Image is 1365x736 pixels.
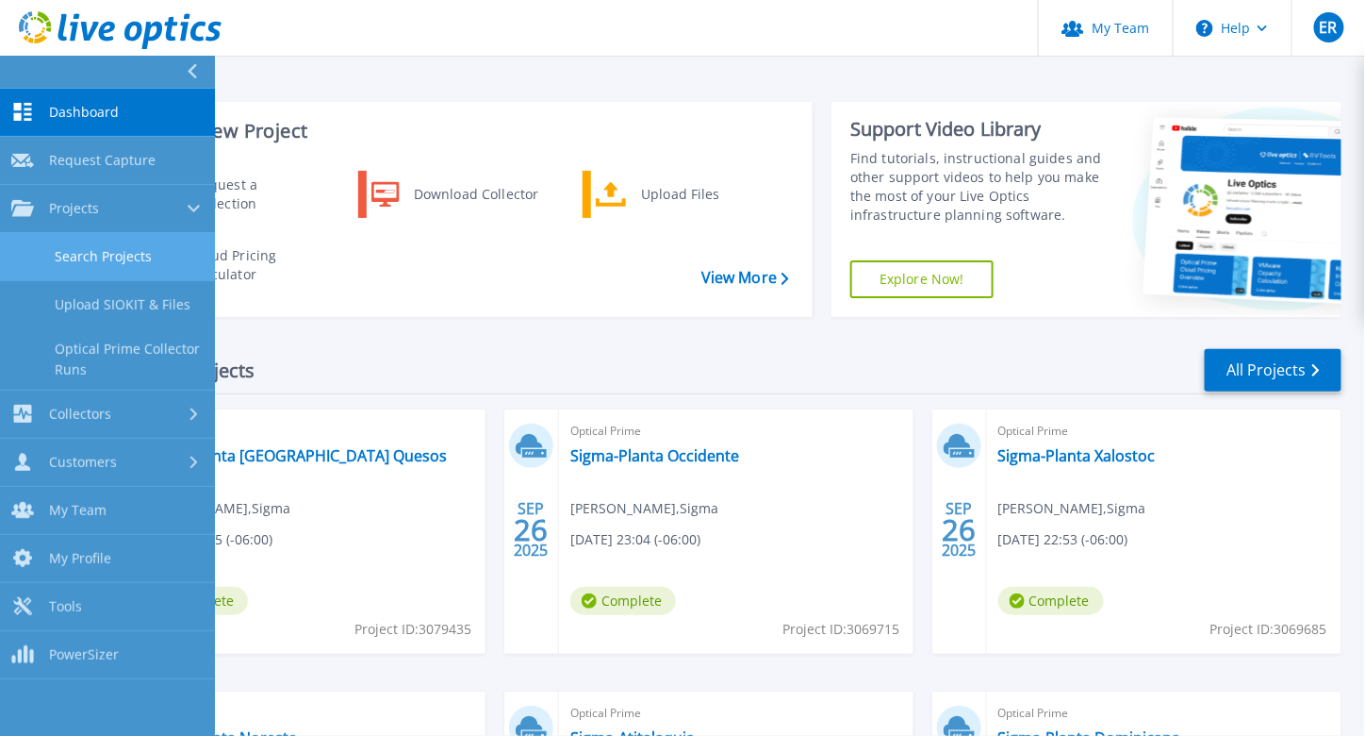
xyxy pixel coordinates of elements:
a: Sigma-Planta [GEOGRAPHIC_DATA] Quesos [142,446,447,465]
div: Find tutorials, instructional guides and other support videos to help you make the most of your L... [850,149,1105,225]
span: Optical Prime [142,703,474,724]
a: Request a Collection [133,171,326,218]
a: Explore Now! [850,260,994,298]
span: Tools [49,598,82,615]
span: Dashboard [49,104,119,121]
div: Support Video Library [850,117,1105,142]
span: 26 [514,522,548,538]
span: My Profile [49,550,111,567]
span: Complete [570,587,676,615]
span: Projects [49,200,99,217]
span: Complete [998,587,1104,615]
span: Optical Prime [570,703,902,724]
div: SEP 2025 [941,495,977,564]
span: Request Capture [49,152,156,169]
span: Project ID: 3069715 [782,619,899,640]
div: Upload Files [632,176,771,213]
span: 26 [942,522,976,538]
span: Collectors [49,406,111,423]
span: [DATE] 23:04 (-06:00) [570,529,700,550]
a: View More [701,269,789,287]
span: My Team [49,502,107,519]
span: Project ID: 3069685 [1210,619,1327,640]
span: Optical Prime [570,421,902,442]
span: Project ID: 3079435 [354,619,471,640]
span: [PERSON_NAME] , Sigma [998,498,1146,519]
a: Download Collector [358,171,551,218]
span: [PERSON_NAME] , Sigma [570,498,718,519]
span: ER [1320,20,1338,35]
div: SEP 2025 [513,495,549,564]
span: Optical Prime [142,421,474,442]
span: Optical Prime [998,703,1330,724]
a: All Projects [1205,349,1341,392]
a: Upload Files [583,171,776,218]
div: Request a Collection [184,176,321,213]
a: Cloud Pricing Calculator [133,242,326,289]
span: [PERSON_NAME] , Sigma [142,498,290,519]
div: Download Collector [404,176,547,213]
span: Customers [49,454,117,471]
a: Sigma-Planta Xalostoc [998,446,1156,465]
span: [DATE] 22:53 (-06:00) [998,529,1128,550]
div: Cloud Pricing Calculator [182,246,321,284]
span: Optical Prime [998,421,1330,442]
h3: Start a New Project [134,121,788,142]
a: Sigma-Planta Occidente [570,446,739,465]
span: PowerSizer [49,646,119,663]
